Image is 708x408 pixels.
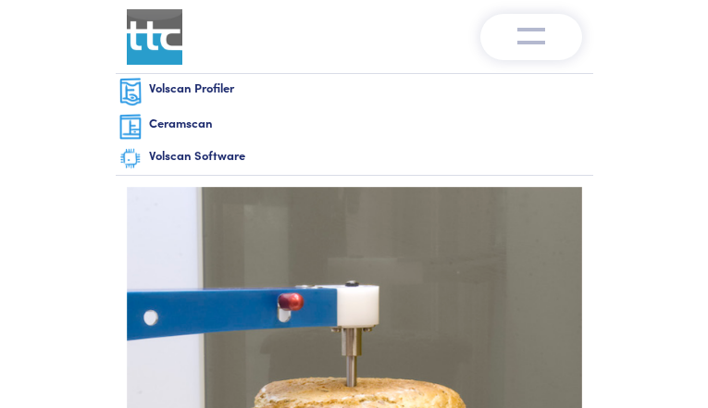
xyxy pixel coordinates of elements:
img: volscan-nav.png [119,78,142,106]
h6: Volscan Profiler [149,80,590,96]
img: software-graphic.png [119,147,142,170]
a: Volscan Software [116,143,593,175]
img: ceramscan-nav.png [119,114,142,140]
a: Ceramscan [116,110,593,143]
a: Volscan Profiler [116,74,593,110]
h6: Volscan Software [149,147,590,164]
img: menu-v1.0.png [517,23,545,45]
button: Toggle navigation [480,14,582,60]
img: ttc_logo_1x1_v1.0.png [127,9,182,65]
h6: Ceramscan [149,115,590,131]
